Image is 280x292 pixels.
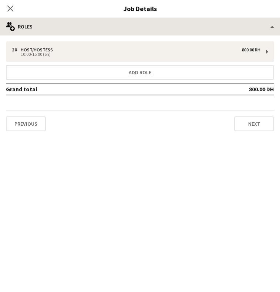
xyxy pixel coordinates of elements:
[12,47,21,52] div: 2 x
[242,47,260,52] div: 800.00 DH
[234,116,274,131] button: Next
[6,116,46,131] button: Previous
[21,47,56,52] div: Host/Hostess
[165,83,274,95] td: 800.00 DH
[12,52,260,56] div: 10:00-15:00 (5h)
[6,83,165,95] td: Grand total
[6,65,274,80] button: Add role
